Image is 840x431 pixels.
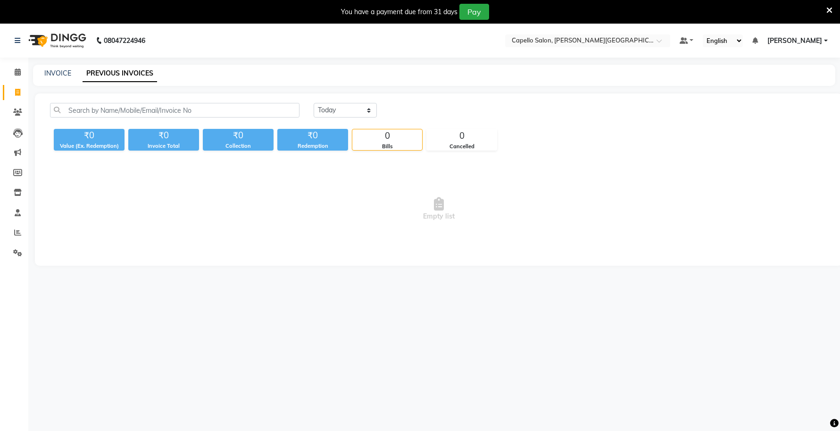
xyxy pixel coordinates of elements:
div: 0 [352,129,422,143]
div: ₹0 [277,129,348,142]
div: Bills [352,143,422,151]
span: [PERSON_NAME] [767,36,822,46]
b: 08047224946 [104,27,145,54]
span: Empty list [50,162,827,256]
div: ₹0 [128,129,199,142]
div: Collection [203,142,274,150]
img: logo [24,27,89,54]
button: Pay [459,4,489,20]
div: ₹0 [54,129,125,142]
div: ₹0 [203,129,274,142]
div: You have a payment due from 31 days [341,7,457,17]
div: Cancelled [427,143,497,151]
a: PREVIOUS INVOICES [83,65,157,82]
input: Search by Name/Mobile/Email/Invoice No [50,103,299,118]
div: 0 [427,129,497,143]
a: INVOICE [44,69,71,77]
div: Invoice Total [128,142,199,150]
div: Value (Ex. Redemption) [54,142,125,150]
div: Redemption [277,142,348,150]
